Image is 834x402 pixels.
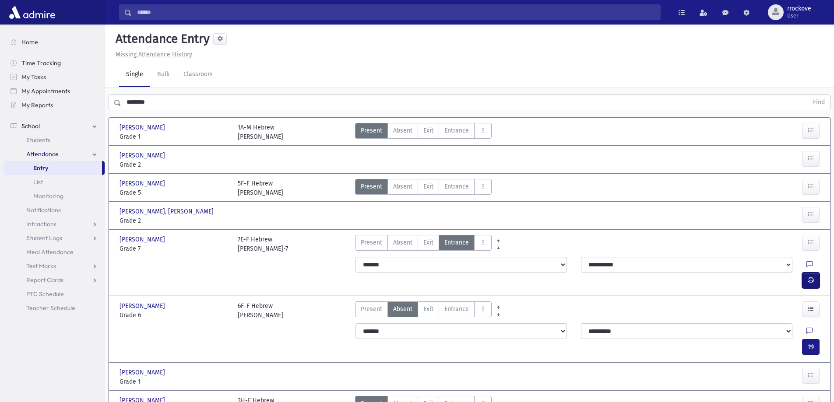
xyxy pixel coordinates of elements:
[176,63,220,87] a: Classroom
[26,220,56,228] span: Infractions
[33,164,48,172] span: Entry
[4,98,105,112] a: My Reports
[787,12,811,19] span: User
[4,217,105,231] a: Infractions
[238,301,283,320] div: 6F-F Hebrew [PERSON_NAME]
[444,238,469,247] span: Entrance
[787,5,811,12] span: rrockove
[423,182,433,191] span: Exit
[393,238,412,247] span: Absent
[116,51,192,58] u: Missing Attendance History
[21,101,53,109] span: My Reports
[120,235,167,244] span: [PERSON_NAME]
[26,276,63,284] span: Report Cards
[444,304,469,314] span: Entrance
[26,248,74,256] span: Meal Attendance
[26,304,75,312] span: Teacher Schedule
[444,126,469,135] span: Entrance
[393,126,412,135] span: Absent
[120,207,215,216] span: [PERSON_NAME], [PERSON_NAME]
[423,304,433,314] span: Exit
[132,4,660,20] input: Search
[361,126,382,135] span: Present
[112,51,192,58] a: Missing Attendance History
[355,179,492,197] div: AttTypes
[120,179,167,188] span: [PERSON_NAME]
[4,301,105,315] a: Teacher Schedule
[444,182,469,191] span: Entrance
[4,189,105,203] a: Monitoring
[120,188,229,197] span: Grade 5
[120,160,229,169] span: Grade 2
[119,63,150,87] a: Single
[4,133,105,147] a: Students
[7,3,57,21] img: AdmirePro
[4,70,105,84] a: My Tasks
[4,245,105,259] a: Meal Attendance
[4,175,105,189] a: List
[4,203,105,217] a: Notifications
[393,304,412,314] span: Absent
[120,216,229,225] span: Grade 2
[120,377,229,386] span: Grade 1
[4,161,102,175] a: Entry
[21,59,61,67] span: Time Tracking
[26,262,56,270] span: Test Marks
[120,123,167,132] span: [PERSON_NAME]
[393,182,412,191] span: Absent
[238,235,288,253] div: 7E-F Hebrew [PERSON_NAME]-7
[150,63,176,87] a: Bulk
[120,368,167,377] span: [PERSON_NAME]
[4,56,105,70] a: Time Tracking
[238,123,283,141] div: 1A-M Hebrew [PERSON_NAME]
[33,178,43,186] span: List
[355,301,492,320] div: AttTypes
[4,287,105,301] a: PTC Schedule
[120,132,229,141] span: Grade 1
[4,119,105,133] a: School
[26,234,62,242] span: Student Logs
[26,206,61,214] span: Notifications
[4,273,105,287] a: Report Cards
[4,84,105,98] a: My Appointments
[423,126,433,135] span: Exit
[21,122,40,130] span: School
[238,179,283,197] div: 5F-F Hebrew [PERSON_NAME]
[21,38,38,46] span: Home
[4,35,105,49] a: Home
[120,301,167,311] span: [PERSON_NAME]
[26,136,50,144] span: Students
[808,95,830,110] button: Find
[120,244,229,253] span: Grade 7
[361,182,382,191] span: Present
[26,150,59,158] span: Attendance
[33,192,63,200] span: Monitoring
[4,231,105,245] a: Student Logs
[361,304,382,314] span: Present
[355,123,492,141] div: AttTypes
[355,235,492,253] div: AttTypes
[4,259,105,273] a: Test Marks
[21,73,46,81] span: My Tasks
[120,311,229,320] span: Grade 6
[26,290,64,298] span: PTC Schedule
[112,31,210,46] h5: Attendance Entry
[361,238,382,247] span: Present
[423,238,433,247] span: Exit
[120,151,167,160] span: [PERSON_NAME]
[4,147,105,161] a: Attendance
[21,87,70,95] span: My Appointments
